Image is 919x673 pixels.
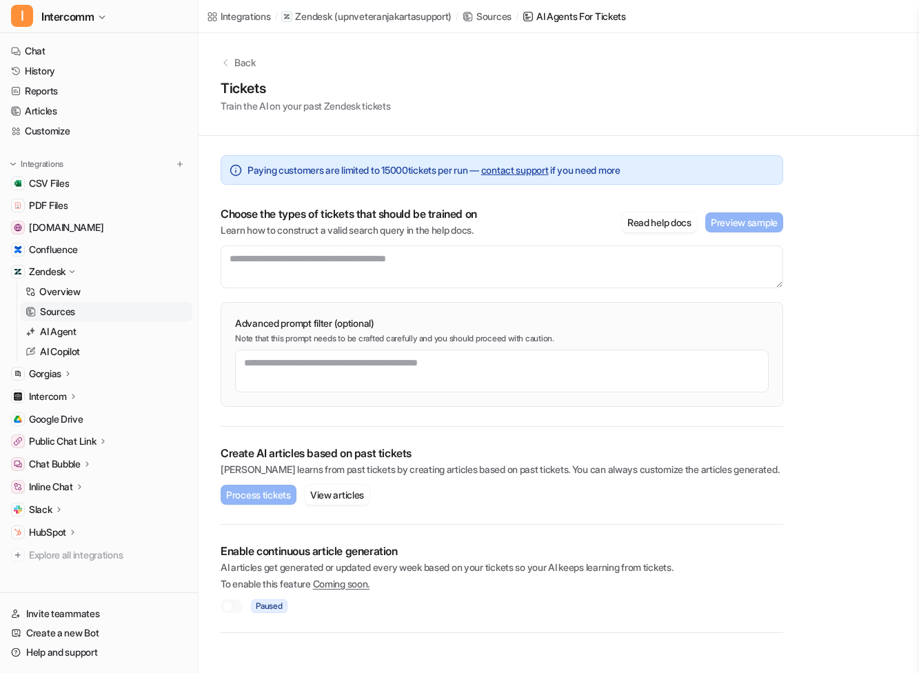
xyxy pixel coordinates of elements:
p: Zendesk [29,265,65,279]
img: Google Drive [14,415,22,423]
p: AI articles get generated or updated every week based on your tickets so your AI keeps learning f... [221,561,783,574]
a: CSV FilesCSV Files [6,174,192,193]
p: Inline Chat [29,480,73,494]
button: Process tickets [221,485,296,505]
p: Overview [39,285,81,299]
h1: Tickets [221,78,391,99]
p: Intercom [29,390,67,403]
a: Invite teammates [6,604,192,623]
a: Customize [6,121,192,141]
span: Paused [251,599,287,613]
button: Integrations [6,157,68,171]
a: AI Agent [20,322,192,341]
p: ( upnveteranjakartasupport ) [334,10,452,23]
p: Advanced prompt filter (optional) [235,317,769,330]
img: Zendesk [14,268,22,276]
a: Create a new Bot [6,623,192,643]
p: Gorgias [29,367,61,381]
a: Sources [463,9,512,23]
div: Sources [476,9,512,23]
img: Slack [14,505,22,514]
span: [DOMAIN_NAME] [29,221,103,234]
span: CSV Files [29,177,69,190]
img: www.helpdesk.com [14,223,22,232]
a: Zendesk(upnveteranjakartasupport) [281,10,452,23]
p: Learn how to construct a valid search query in the help docs. [221,223,477,237]
span: Explore all integrations [29,544,187,566]
div: Integrations [221,9,271,23]
p: To enable this feature [221,577,783,591]
span: / [456,10,458,23]
a: Integrations [207,9,271,23]
a: Chat [6,41,192,61]
a: Reports [6,81,192,101]
p: Enable continuous article generation [221,544,783,558]
p: Note that this prompt needs to be crafted carefully and you should proceed with caution. [235,333,769,344]
p: [PERSON_NAME] learns from past tickets by creating articles based on past tickets. You can always... [221,463,783,476]
span: I [11,5,33,27]
span: / [275,10,278,23]
button: Read help docs [622,212,697,232]
p: HubSpot [29,525,66,539]
a: contact support [481,164,549,176]
p: Public Chat Link [29,434,97,448]
img: Inline Chat [14,483,22,491]
a: Articles [6,101,192,121]
p: Zendesk [295,10,332,23]
img: menu_add.svg [175,159,185,169]
p: Back [234,55,256,70]
p: Choose the types of tickets that should be trained on [221,207,477,221]
span: Confluence [29,243,78,257]
img: Confluence [14,245,22,254]
span: Google Drive [29,412,83,426]
p: AI Copilot [40,345,80,359]
img: explore all integrations [11,548,25,562]
a: Sources [20,302,192,321]
a: ConfluenceConfluence [6,240,192,259]
p: Chat Bubble [29,457,81,471]
img: Chat Bubble [14,460,22,468]
p: AI Agent [40,325,77,339]
p: Create AI articles based on past tickets [221,446,783,460]
button: Preview sample [705,212,783,232]
span: Coming soon. [313,578,370,590]
a: AI Copilot [20,342,192,361]
a: Explore all integrations [6,545,192,565]
img: Public Chat Link [14,437,22,445]
p: Integrations [21,159,63,170]
img: expand menu [8,159,18,169]
a: Google DriveGoogle Drive [6,410,192,429]
span: Paying customers are limited to 15000 tickets per run — if you need more [248,163,620,177]
a: Overview [20,282,192,301]
span: PDF Files [29,199,68,212]
span: / [516,10,518,23]
img: PDF Files [14,201,22,210]
div: AI Agents for tickets [536,9,626,23]
img: Intercom [14,392,22,401]
img: HubSpot [14,528,22,536]
p: Train the AI on your past Zendesk tickets [221,99,391,113]
a: PDF FilesPDF Files [6,196,192,215]
button: View articles [305,485,370,505]
a: AI Agents for tickets [523,9,626,23]
img: Gorgias [14,370,22,378]
span: Intercomm [41,7,94,26]
a: History [6,61,192,81]
a: www.helpdesk.com[DOMAIN_NAME] [6,218,192,237]
img: CSV Files [14,179,22,188]
p: Slack [29,503,52,516]
a: Help and support [6,643,192,662]
p: Sources [40,305,75,319]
